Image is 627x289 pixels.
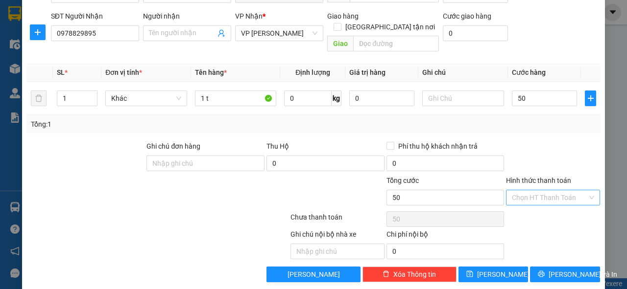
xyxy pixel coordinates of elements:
button: plus [585,90,596,106]
button: deleteXóa Thông tin [362,267,457,282]
span: Thu Hộ [266,142,289,150]
span: Tên hàng [195,68,227,76]
div: Ghi chú nội bộ nhà xe [290,229,385,244]
button: delete [31,90,47,106]
span: user-add [217,29,225,37]
li: 146 [GEOGRAPHIC_DATA], [GEOGRAPHIC_DATA] [54,24,222,36]
div: Chưa thanh toán [289,212,386,229]
div: SĐT Người Nhận [51,11,139,22]
input: Dọc đường [353,36,438,51]
input: VD: Bàn, Ghế [195,90,277,106]
span: Giao [327,36,353,51]
span: Cước hàng [512,68,546,76]
span: plus [30,28,45,36]
span: Đơn vị tính [105,68,142,76]
button: printer[PERSON_NAME] và In [530,267,600,282]
span: delete [383,270,389,278]
li: Hotline: 19001874 [54,36,222,48]
input: Nhập ghi chú [290,244,385,259]
b: Phú Quý [116,11,160,23]
span: VP Trần Quốc Hoàn [241,26,317,41]
label: Cước giao hàng [443,12,491,20]
input: Cước giao hàng [443,25,508,41]
span: Khác [111,91,181,106]
span: [PERSON_NAME] và In [549,269,617,280]
button: [PERSON_NAME] [266,267,361,282]
span: [PERSON_NAME] [288,269,340,280]
span: Định lượng [295,68,330,76]
th: Ghi chú [418,63,508,82]
button: save[PERSON_NAME] [458,267,529,282]
span: [PERSON_NAME] [477,269,530,280]
label: Ghi chú đơn hàng [146,142,200,150]
b: Gửi khách hàng [92,50,184,63]
span: save [466,270,473,278]
b: GỬI : VP [PERSON_NAME] [12,71,106,120]
div: Chi phí nội bộ [386,229,505,244]
span: Phí thu hộ khách nhận trả [394,141,482,152]
span: plus [585,94,596,102]
span: VP Nhận [235,12,263,20]
span: Giá trị hàng [349,68,386,76]
div: Tổng: 1 [31,119,243,130]
span: Xóa Thông tin [393,269,436,280]
div: Người nhận [143,11,231,22]
span: [GEOGRAPHIC_DATA] tận nơi [341,22,439,32]
span: kg [332,90,341,106]
input: Ghi Chú [422,90,504,106]
span: Giao hàng [327,12,359,20]
span: Tổng cước [386,177,419,184]
label: Hình thức thanh toán [506,177,571,184]
input: 0 [349,90,414,106]
h1: VPHT1310250057 [107,71,170,92]
button: plus [30,24,46,40]
span: printer [538,270,545,278]
span: SL [57,68,65,76]
input: Ghi chú đơn hàng [146,156,265,171]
